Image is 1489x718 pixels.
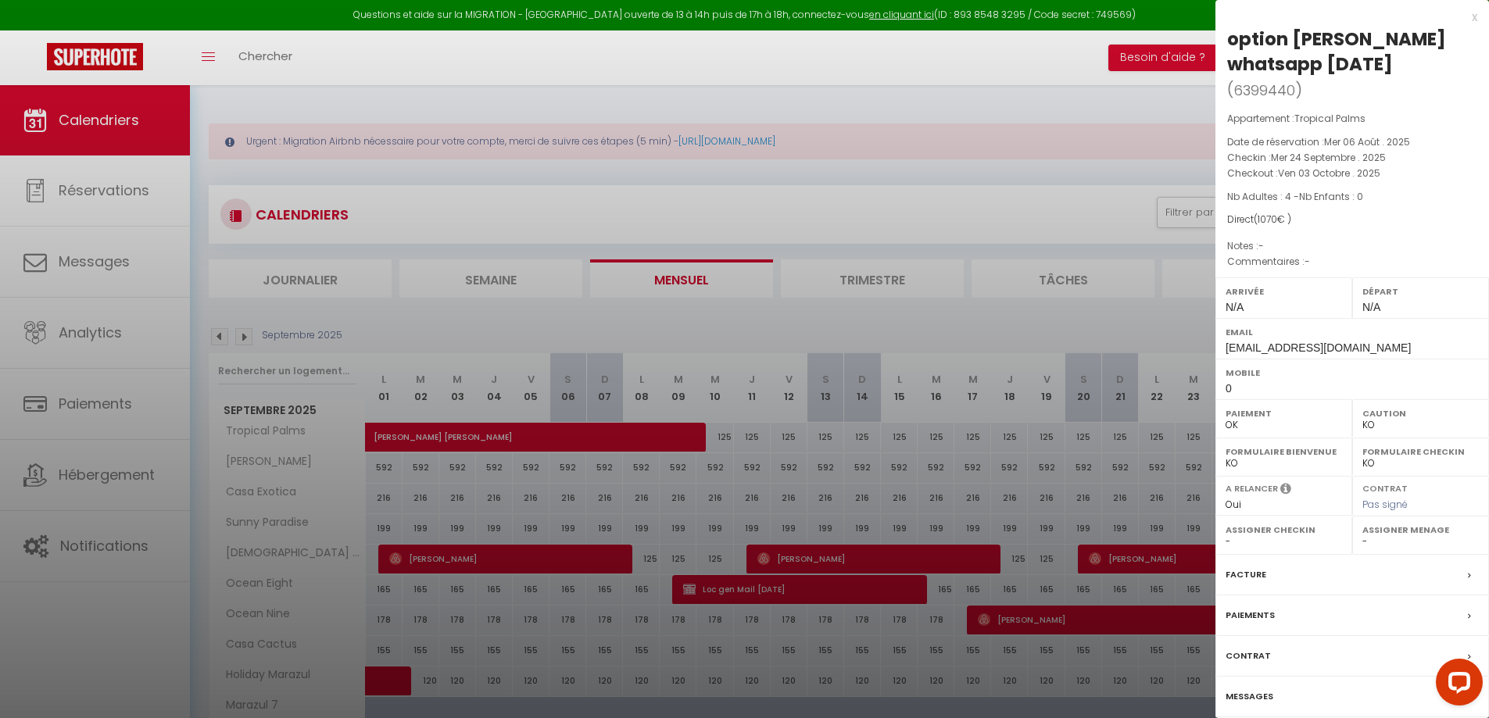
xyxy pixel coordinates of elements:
[1226,324,1479,340] label: Email
[1226,382,1232,395] span: 0
[1423,652,1489,718] iframe: LiveChat chat widget
[1227,79,1302,101] span: ( )
[1226,688,1273,705] label: Messages
[1227,213,1477,227] div: Direct
[1324,135,1410,148] span: Mer 06 Août . 2025
[1227,134,1477,150] p: Date de réservation :
[1305,255,1310,268] span: -
[1278,166,1380,180] span: Ven 03 Octobre . 2025
[1294,112,1366,125] span: Tropical Palms
[1227,150,1477,166] p: Checkin :
[1227,111,1477,127] p: Appartement :
[1258,213,1277,226] span: 1070
[1227,190,1363,203] span: Nb Adultes : 4 -
[1226,607,1275,623] label: Paiements
[1258,239,1264,252] span: -
[1362,522,1479,538] label: Assigner Menage
[1227,27,1477,77] div: option [PERSON_NAME] whatsapp [DATE]
[1215,8,1477,27] div: x
[1233,80,1295,100] span: 6399440
[1280,482,1291,499] i: Sélectionner OUI si vous souhaiter envoyer les séquences de messages post-checkout
[1362,284,1479,299] label: Départ
[1226,365,1479,380] label: Mobile
[1226,405,1342,421] label: Paiement
[1226,648,1271,664] label: Contrat
[1271,151,1386,164] span: Mer 24 Septembre . 2025
[1226,341,1411,354] span: [EMAIL_ADDRESS][DOMAIN_NAME]
[1362,482,1408,492] label: Contrat
[1227,166,1477,181] p: Checkout :
[1254,213,1291,226] span: ( € )
[1227,254,1477,270] p: Commentaires :
[1362,444,1479,459] label: Formulaire Checkin
[1226,566,1266,583] label: Facture
[1226,482,1278,495] label: A relancer
[1299,190,1363,203] span: Nb Enfants : 0
[1227,238,1477,254] p: Notes :
[1226,301,1244,313] span: N/A
[1226,522,1342,538] label: Assigner Checkin
[1226,444,1342,459] label: Formulaire Bienvenue
[1226,284,1342,299] label: Arrivée
[1362,498,1408,511] span: Pas signé
[1362,301,1380,313] span: N/A
[1362,405,1479,421] label: Caution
